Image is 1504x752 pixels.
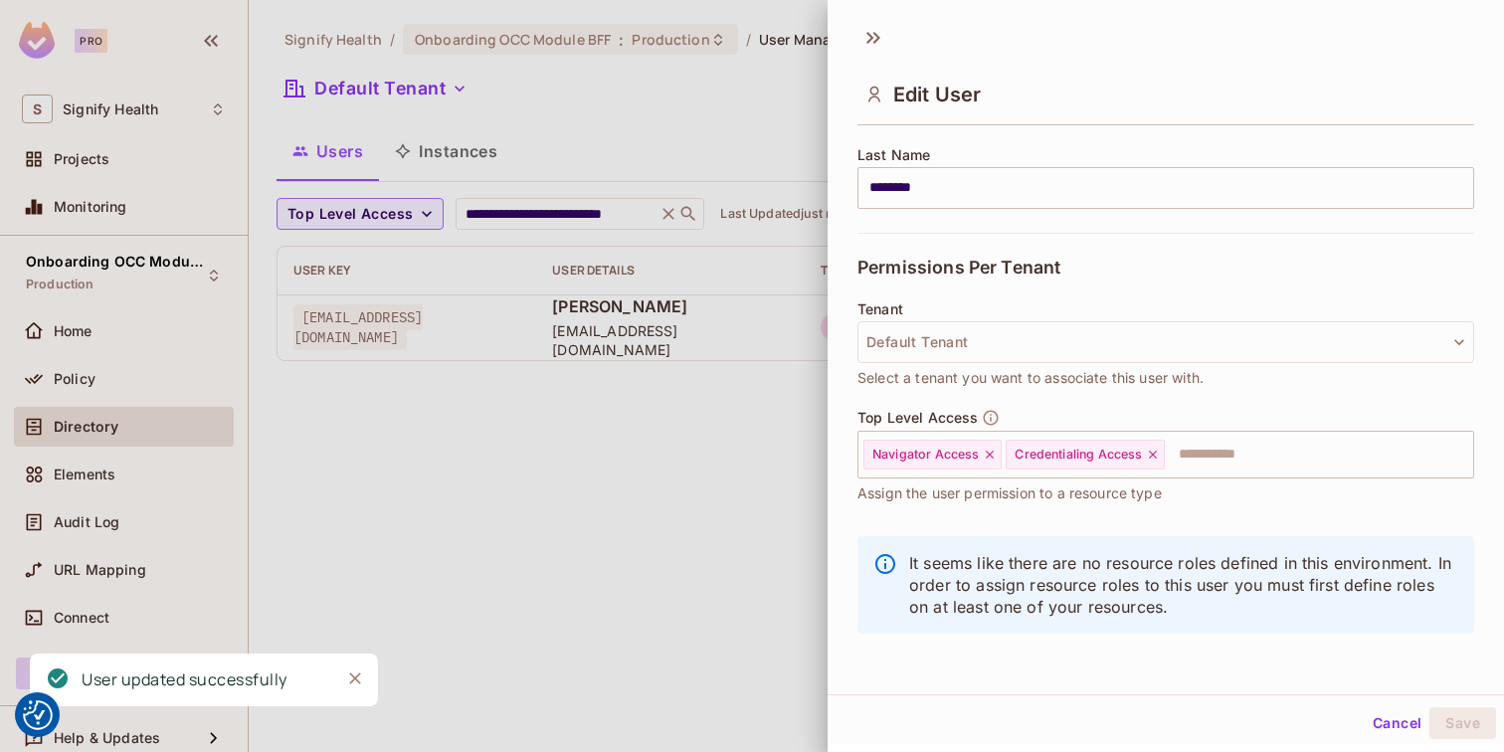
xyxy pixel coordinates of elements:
button: Open [1463,452,1467,456]
span: Credentialing Access [1015,447,1142,463]
button: Default Tenant [857,321,1474,363]
span: Tenant [857,301,903,317]
span: Select a tenant you want to associate this user with. [857,367,1204,389]
span: Navigator Access [872,447,979,463]
button: Save [1429,707,1496,739]
div: Navigator Access [863,440,1002,470]
button: Consent Preferences [23,700,53,730]
span: Last Name [857,147,930,163]
span: Edit User [893,83,981,106]
img: Revisit consent button [23,700,53,730]
div: User updated successfully [82,667,287,692]
button: Close [340,663,370,693]
div: Credentialing Access [1006,440,1165,470]
span: Top Level Access [857,410,978,426]
span: Permissions Per Tenant [857,258,1060,278]
span: Assign the user permission to a resource type [857,482,1162,504]
p: It seems like there are no resource roles defined in this environment. In order to assign resourc... [909,552,1458,618]
button: Cancel [1365,707,1429,739]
